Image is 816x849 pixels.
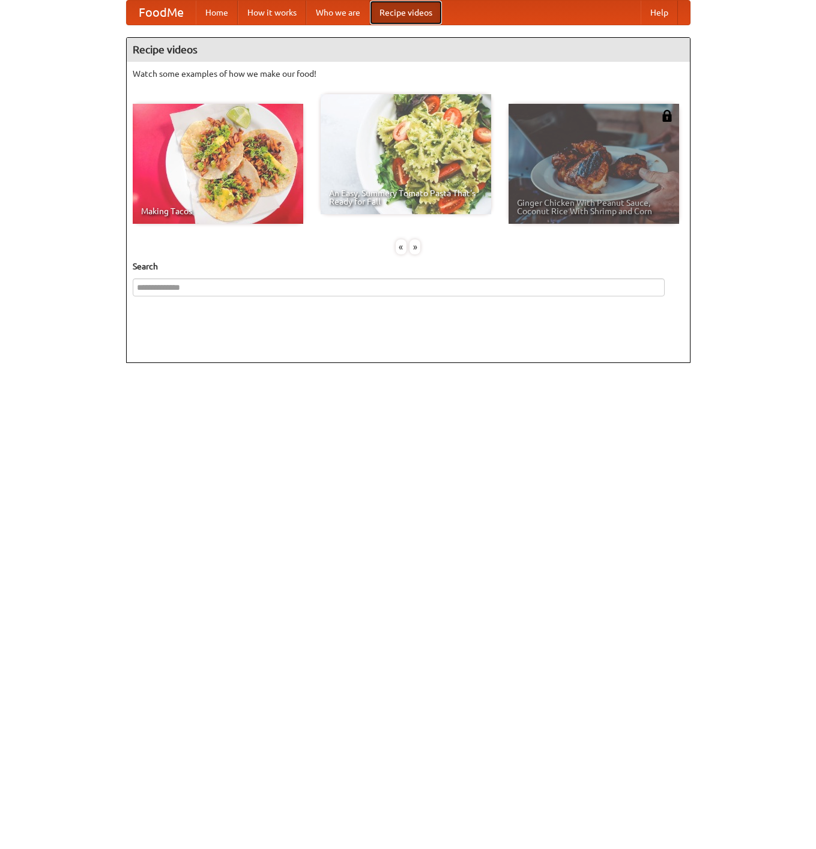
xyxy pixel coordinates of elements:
div: » [410,239,420,254]
h5: Search [133,260,684,272]
a: Help [641,1,678,25]
span: Making Tacos [141,207,295,215]
a: FoodMe [127,1,196,25]
a: How it works [238,1,306,25]
a: Home [196,1,238,25]
a: An Easy, Summery Tomato Pasta That's Ready for Fall [321,94,491,214]
a: Who we are [306,1,370,25]
div: « [396,239,406,254]
h4: Recipe videos [127,38,690,62]
span: An Easy, Summery Tomato Pasta That's Ready for Fall [329,189,483,206]
img: 483408.png [661,110,673,122]
a: Making Tacos [133,104,303,224]
p: Watch some examples of how we make our food! [133,68,684,80]
a: Recipe videos [370,1,442,25]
